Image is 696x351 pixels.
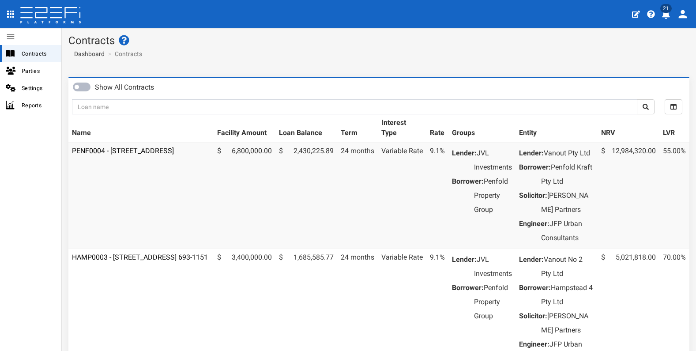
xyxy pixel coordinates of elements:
[448,114,515,142] th: Groups
[214,114,275,142] th: Facility Amount
[22,100,54,110] span: Reports
[378,114,426,142] th: Interest Type
[659,142,689,249] td: 55.00%
[519,253,544,267] dt: Lender:
[541,146,594,160] dd: Vanout Pty Ltd
[541,281,594,309] dd: Hampstead 4 Pty Ltd
[659,114,689,142] th: LVR
[519,160,551,174] dt: Borrower:
[541,189,594,217] dd: [PERSON_NAME] Partners
[378,142,426,249] td: Variable Rate
[474,174,512,217] dd: Penfold Property Group
[515,114,598,142] th: Entity
[72,147,174,155] a: PENF0004 - [STREET_ADDRESS]
[337,114,378,142] th: Term
[519,217,549,231] dt: Engineer:
[452,174,484,189] dt: Borrower:
[22,83,54,93] span: Settings
[474,253,512,281] dd: JVL Investments
[541,217,594,245] dd: JFP Urban Consultants
[452,146,477,160] dt: Lender:
[71,49,105,58] a: Dashboard
[474,146,512,174] dd: JVL Investments
[474,281,512,323] dd: Penfold Property Group
[68,35,689,46] h1: Contracts
[72,253,208,261] a: HAMP0003 - [STREET_ADDRESS] 693-1151
[275,114,337,142] th: Loan Balance
[72,99,637,114] input: Loan name
[426,142,448,249] td: 9.1%
[452,253,477,267] dt: Lender:
[541,253,594,281] dd: Vanout No 2 Pty Ltd
[519,189,547,203] dt: Solicitor:
[598,142,659,249] td: 12,984,320.00
[541,160,594,189] dd: Penfold Kraft Pty Ltd
[598,114,659,142] th: NRV
[337,142,378,249] td: 24 months
[541,309,594,337] dd: [PERSON_NAME] Partners
[452,281,484,295] dt: Borrower:
[22,49,54,59] span: Contracts
[22,66,54,76] span: Parties
[519,281,551,295] dt: Borrower:
[214,142,275,249] td: 6,800,000.00
[95,83,154,93] label: Show All Contracts
[426,114,448,142] th: Rate
[275,142,337,249] td: 2,430,225.89
[519,309,547,323] dt: Solicitor:
[106,49,142,58] li: Contracts
[519,146,544,160] dt: Lender:
[68,114,214,142] th: Name
[71,50,105,57] span: Dashboard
